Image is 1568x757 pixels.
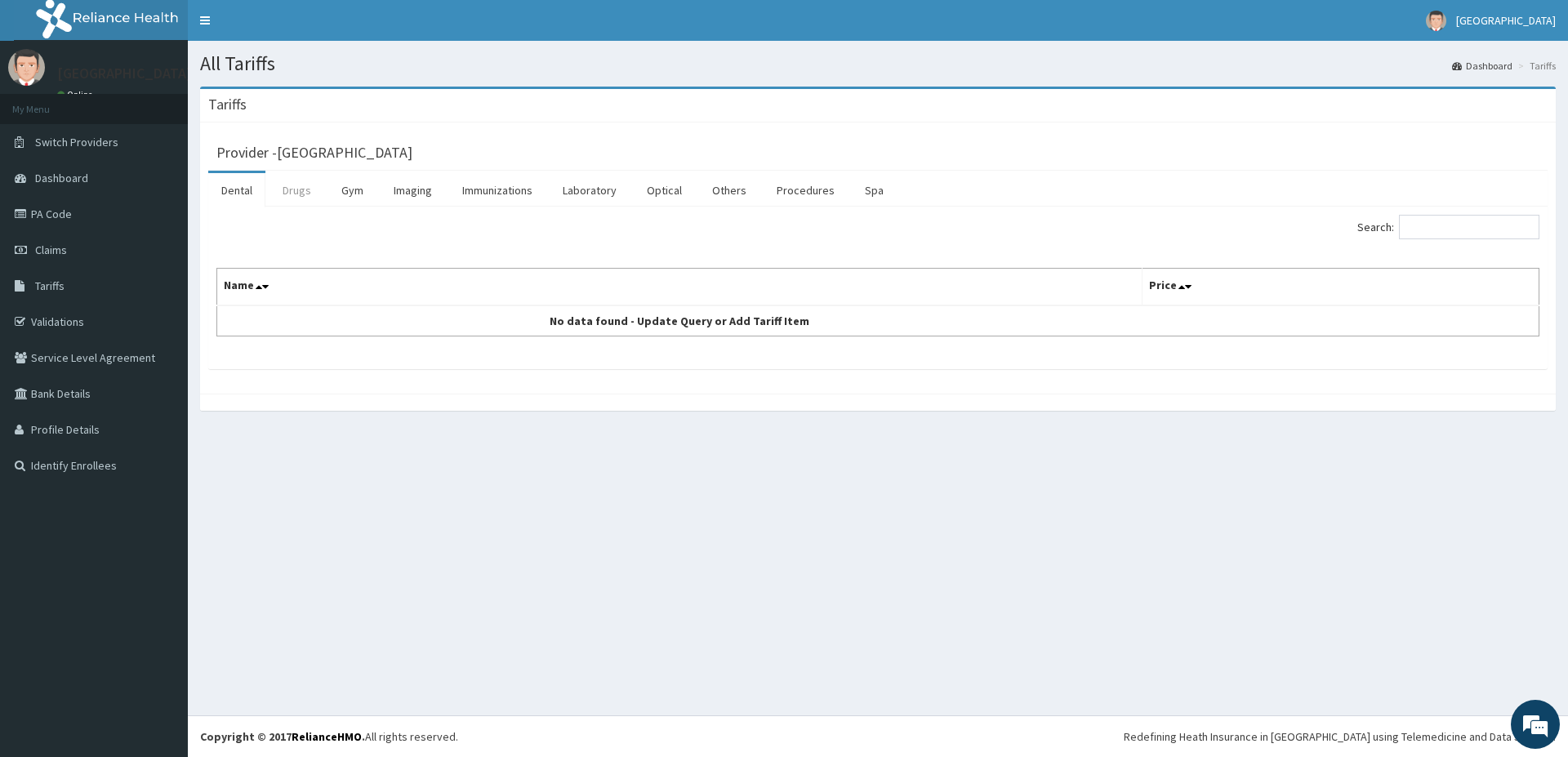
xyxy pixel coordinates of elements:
h1: All Tariffs [200,53,1556,74]
a: Imaging [381,173,445,207]
div: Chat with us now [85,91,274,113]
span: Claims [35,243,67,257]
textarea: Type your message and hit 'Enter' [8,446,311,503]
a: Immunizations [449,173,546,207]
a: Gym [328,173,376,207]
a: Procedures [764,173,848,207]
td: No data found - Update Query or Add Tariff Item [217,305,1143,336]
label: Search: [1357,215,1539,239]
li: Tariffs [1514,59,1556,73]
h3: Tariffs [208,97,247,112]
a: Laboratory [550,173,630,207]
p: [GEOGRAPHIC_DATA] [57,66,192,81]
span: [GEOGRAPHIC_DATA] [1456,13,1556,28]
a: Online [57,89,96,100]
th: Name [217,269,1143,306]
a: Others [699,173,759,207]
footer: All rights reserved. [188,715,1568,757]
div: Redefining Heath Insurance in [GEOGRAPHIC_DATA] using Telemedicine and Data Science! [1124,728,1556,745]
img: User Image [8,49,45,86]
img: User Image [1426,11,1446,31]
input: Search: [1399,215,1539,239]
a: Spa [852,173,897,207]
span: Dashboard [35,171,88,185]
a: Optical [634,173,695,207]
img: d_794563401_company_1708531726252_794563401 [30,82,66,122]
div: Minimize live chat window [268,8,307,47]
h3: Provider - [GEOGRAPHIC_DATA] [216,145,412,160]
a: Drugs [269,173,324,207]
a: Dashboard [1452,59,1512,73]
span: We're online! [95,206,225,371]
th: Price [1143,269,1539,306]
span: Tariffs [35,278,65,293]
strong: Copyright © 2017 . [200,729,365,744]
a: Dental [208,173,265,207]
span: Switch Providers [35,135,118,149]
a: RelianceHMO [292,729,362,744]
